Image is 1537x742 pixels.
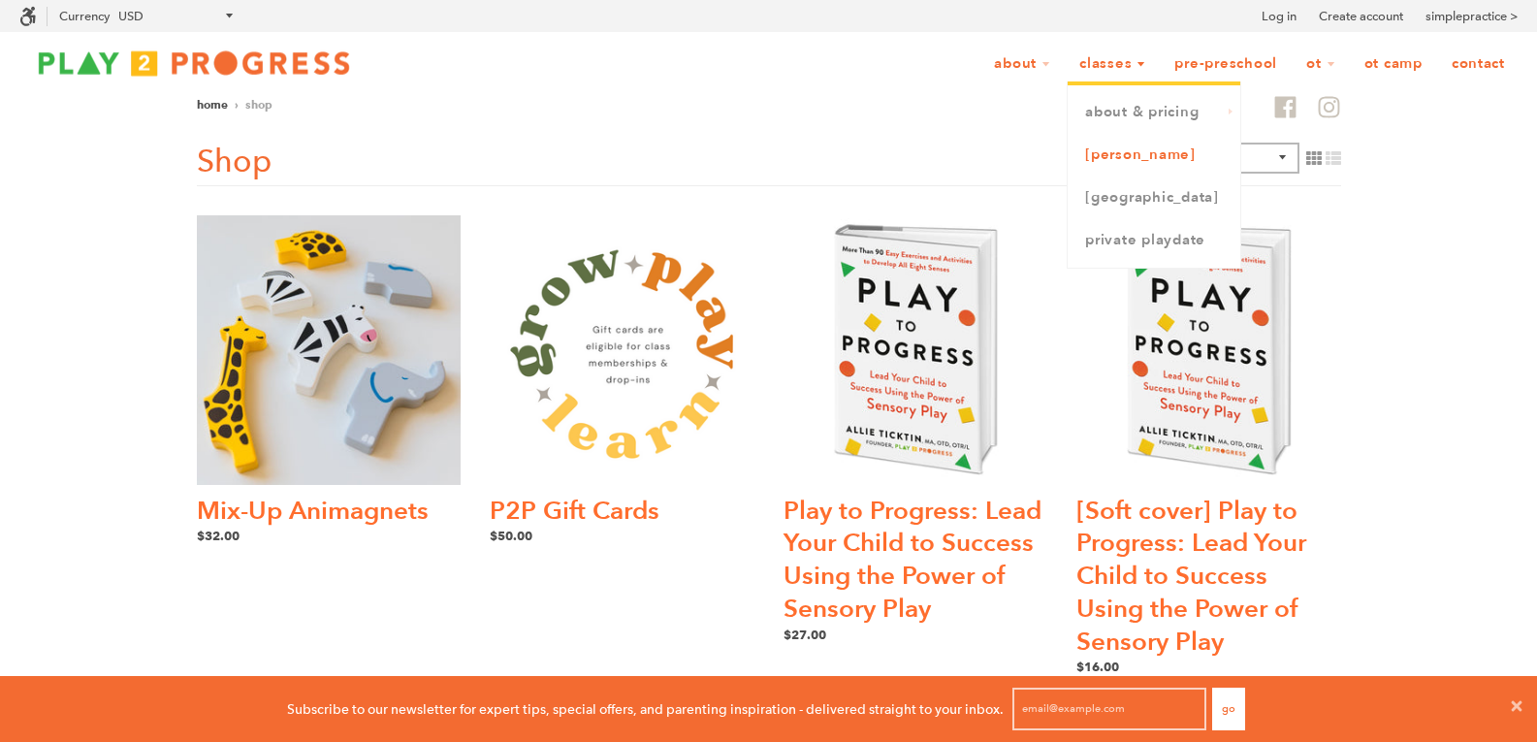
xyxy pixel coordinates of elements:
[1294,46,1348,82] a: OT
[197,95,272,114] nav: breadcrumbs
[490,528,532,543] span: $50.00
[197,140,272,183] h1: Shop
[1425,7,1518,26] a: simplepractice >
[490,494,659,529] a: P2P Gift Cards
[1012,688,1206,730] input: email@example.com
[784,494,1041,627] a: Play to Progress: Lead Your Child to Success Using the Power of Sensory Play
[1162,46,1290,82] a: Pre-Preschool
[197,528,240,543] span: $32.00
[19,44,368,82] img: Play2Progress logo
[197,97,228,112] a: Home
[245,97,272,112] span: Shop
[1068,177,1240,219] a: [GEOGRAPHIC_DATA]
[1439,46,1518,82] a: Contact
[59,9,110,23] label: Currency
[197,494,429,529] a: Mix-Up Animagnets
[1262,7,1297,26] a: Log in
[1068,91,1240,134] a: About & Pricing
[490,215,754,485] img: P2P Gift Cards
[1068,134,1240,177] a: [PERSON_NAME]
[1076,215,1341,485] img: Play 2 Progress - Play 2 Progress: Lead Your Child to Success Using the Power of Sensory Play Book
[784,627,826,642] span: $27.00
[287,698,1004,720] p: Subscribe to our newsletter for expert tips, special offers, and parenting inspiration - delivere...
[1067,46,1158,82] a: Classes
[1212,688,1245,730] button: Go
[1319,7,1403,26] a: Create account
[197,215,462,485] img: Play 2 Progress - Mix-Up Animagnets
[1076,659,1119,674] span: $16.00
[1352,46,1435,82] a: OT Camp
[784,215,1048,485] img: Play 2 Progress - Play 2 Progress: Lead Your Child to Success Using the Power of Sensory Play Book
[1068,219,1240,262] a: Private Playdate
[981,46,1063,82] a: About
[1076,494,1306,660] a: [Soft cover] Play to Progress: Lead Your Child to Success Using the Power of Sensory Play
[235,97,239,112] span: ›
